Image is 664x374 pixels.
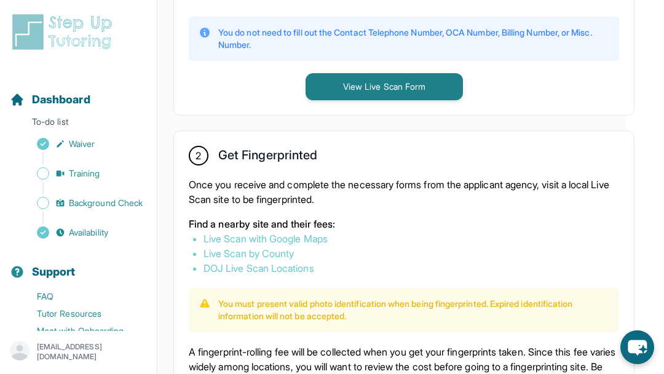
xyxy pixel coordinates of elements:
span: 2 [196,148,201,163]
a: Waiver [10,135,157,153]
span: Dashboard [32,91,90,108]
p: Find a nearby site and their fees: [189,217,619,231]
p: [EMAIL_ADDRESS][DOMAIN_NAME] [37,342,147,362]
button: View Live Scan Form [306,73,463,100]
span: Training [69,167,100,180]
p: You must present valid photo identification when being fingerprinted. Expired identification info... [218,298,609,322]
a: Dashboard [10,91,90,108]
span: Waiver [69,138,95,150]
a: View Live Scan Form [306,80,463,92]
span: Background Check [69,197,143,209]
button: Support [5,244,152,285]
a: Live Scan with Google Maps [204,233,328,245]
a: Training [10,165,157,182]
a: Availability [10,224,157,241]
a: FAQ [10,288,157,305]
a: Live Scan by County [204,247,294,260]
a: Background Check [10,194,157,212]
p: To-do list [5,116,152,133]
a: Tutor Resources [10,305,157,322]
span: Support [32,263,76,280]
img: logo [10,12,119,52]
button: chat-button [620,330,654,364]
button: [EMAIL_ADDRESS][DOMAIN_NAME] [10,341,147,363]
a: DOJ Live Scan Locations [204,262,314,274]
h2: Get Fingerprinted [218,148,317,167]
a: Meet with Onboarding Support [10,322,157,352]
p: You do not need to fill out the Contact Telephone Number, OCA Number, Billing Number, or Misc. Nu... [218,26,609,51]
p: Once you receive and complete the necessary forms from the applicant agency, visit a local Live S... [189,177,619,207]
button: Dashboard [5,71,152,113]
span: Availability [69,226,108,239]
